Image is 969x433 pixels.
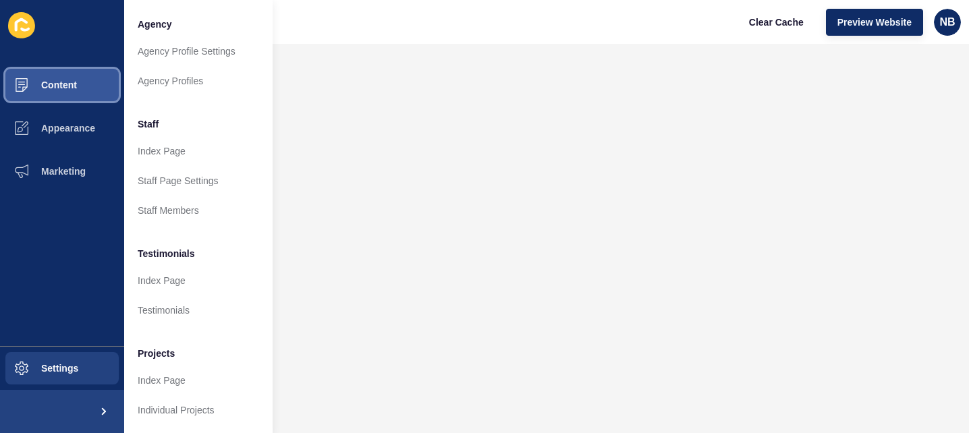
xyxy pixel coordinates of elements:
[124,196,273,225] a: Staff Members
[939,16,955,29] span: NB
[138,18,172,31] span: Agency
[124,395,273,425] a: Individual Projects
[826,9,923,36] button: Preview Website
[124,266,273,295] a: Index Page
[124,295,273,325] a: Testimonials
[738,9,815,36] button: Clear Cache
[138,117,159,131] span: Staff
[749,16,804,29] span: Clear Cache
[124,366,273,395] a: Index Page
[138,347,175,360] span: Projects
[124,166,273,196] a: Staff Page Settings
[124,136,273,166] a: Index Page
[837,16,912,29] span: Preview Website
[124,36,273,66] a: Agency Profile Settings
[138,247,195,260] span: Testimonials
[124,66,273,96] a: Agency Profiles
